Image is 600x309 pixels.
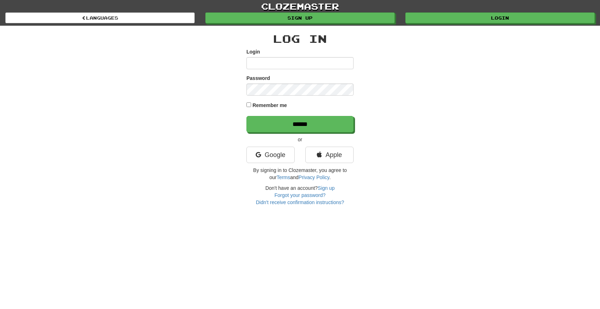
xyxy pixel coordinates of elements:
a: Google [246,147,295,163]
a: Forgot your password? [274,192,325,198]
a: Sign up [318,185,335,191]
a: Apple [305,147,354,163]
h2: Log In [246,33,354,45]
a: Terms [276,174,290,180]
label: Remember me [252,102,287,109]
a: Languages [5,12,195,23]
p: By signing in to Clozemaster, you agree to our and . [246,167,354,181]
label: Password [246,75,270,82]
a: Didn't receive confirmation instructions? [256,199,344,205]
a: Sign up [205,12,395,23]
a: Login [405,12,595,23]
a: Privacy Policy [299,174,329,180]
label: Login [246,48,260,55]
div: Don't have an account? [246,184,354,206]
p: or [246,136,354,143]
